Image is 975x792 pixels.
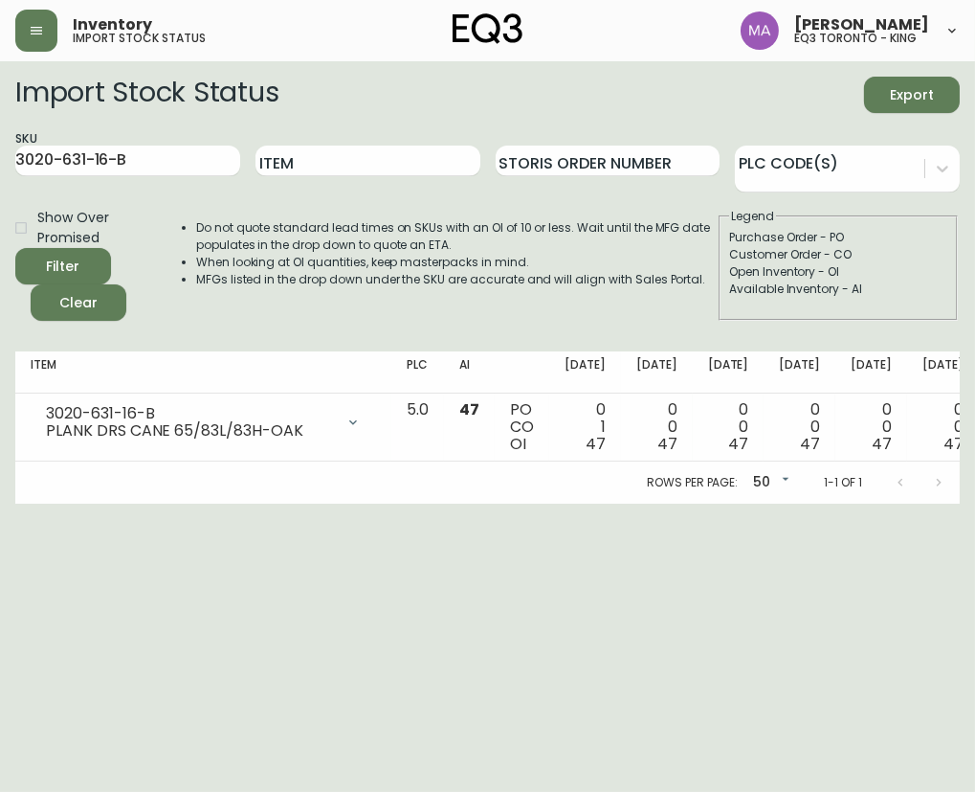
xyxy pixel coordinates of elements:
div: 0 0 [708,401,749,453]
div: 3020-631-16-B [46,405,334,422]
span: OI [510,433,526,455]
div: 0 0 [922,401,964,453]
h2: Import Stock Status [15,77,278,113]
div: 0 0 [636,401,677,453]
li: When looking at OI quantities, keep masterpacks in mind. [196,254,717,271]
span: 47 [872,433,892,455]
span: Inventory [73,17,152,33]
legend: Legend [729,208,776,225]
img: 4f0989f25cbf85e7eb2537583095d61e [741,11,779,50]
div: Customer Order - CO [729,246,947,263]
th: [DATE] [621,351,693,394]
div: 50 [745,467,793,499]
h5: import stock status [73,33,206,44]
img: logo [453,13,523,44]
th: PLC [391,351,444,394]
div: 0 0 [779,401,820,453]
div: 0 0 [851,401,892,453]
span: 47 [800,433,820,455]
th: [DATE] [693,351,764,394]
h5: eq3 toronto - king [794,33,917,44]
li: Do not quote standard lead times on SKUs with an OI of 10 or less. Wait until the MFG date popula... [196,219,717,254]
span: 47 [586,433,606,455]
div: 3020-631-16-BPLANK DRS CANE 65/83L/83H-OAK [31,401,376,443]
div: Purchase Order - PO [729,229,947,246]
div: Open Inventory - OI [729,263,947,281]
span: Show Over Promised [37,208,143,248]
span: 47 [943,433,964,455]
th: Item [15,351,391,394]
span: Clear [46,291,111,315]
button: Clear [31,284,126,321]
span: 47 [729,433,749,455]
span: Export [879,83,944,107]
li: MFGs listed in the drop down under the SKU are accurate and will align with Sales Portal. [196,271,717,288]
button: Export [864,77,960,113]
th: [DATE] [764,351,835,394]
p: Rows per page: [647,474,738,491]
th: AI [444,351,495,394]
td: 5.0 [391,394,444,462]
th: [DATE] [549,351,621,394]
div: PLANK DRS CANE 65/83L/83H-OAK [46,422,334,440]
div: Available Inventory - AI [729,281,947,298]
span: 47 [459,398,479,420]
div: Filter [47,255,80,279]
button: Filter [15,248,111,284]
span: [PERSON_NAME] [794,17,929,33]
div: PO CO [510,401,534,453]
p: 1-1 of 1 [824,474,862,491]
span: 47 [657,433,677,455]
div: 0 1 [565,401,606,453]
th: [DATE] [835,351,907,394]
